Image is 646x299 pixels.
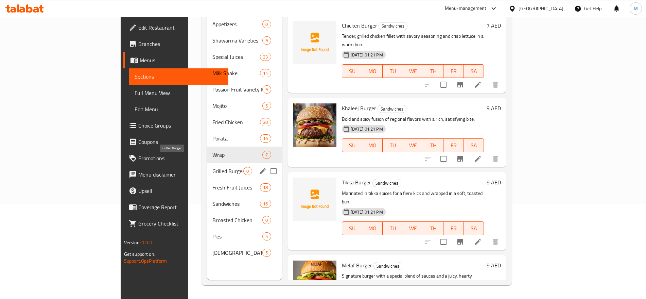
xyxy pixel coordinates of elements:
h6: 9 AED [487,103,501,113]
button: WE [403,138,423,152]
span: Version: [124,238,141,247]
span: MO [365,223,380,233]
button: MO [362,64,383,78]
div: items [262,249,271,257]
span: FR [446,223,461,233]
span: 18 [260,184,270,191]
button: SA [464,64,484,78]
a: Sections [129,68,228,85]
span: Sandwiches [373,179,401,187]
div: Fresh Fruit Juices [212,183,260,192]
div: Fresh Fruit Juices18 [207,179,282,196]
span: Khaleej Burger [342,103,376,113]
button: delete [487,77,504,93]
button: MO [362,221,383,235]
img: Khaleej Burger [293,103,336,147]
a: Edit Menu [129,101,228,117]
div: Appetizers0 [207,16,282,32]
span: 16 [260,135,270,142]
a: Support.OpsPlatform [124,256,167,265]
div: Sandwiches [378,105,406,113]
button: SU [342,138,363,152]
a: Coupons [123,134,228,150]
div: Appetizers [212,20,262,28]
div: Shawarma Varieties9 [207,32,282,49]
span: Sandwiches [378,105,406,113]
button: Branch-specific-item [452,151,468,167]
span: Chicken Burger [342,20,377,31]
div: items [262,36,271,45]
span: Choice Groups [138,121,223,130]
span: Promotions [138,154,223,162]
span: SA [467,66,482,76]
div: Sandwiches [372,179,401,187]
span: Sandwiches [212,200,260,208]
div: items [262,232,271,240]
span: [DEMOGRAPHIC_DATA] [212,249,262,257]
span: 0 [263,217,270,223]
span: [DATE] 01:21 PM [348,126,386,132]
div: Sandwiches [373,262,402,270]
span: SU [345,66,360,76]
a: Menus [123,52,228,68]
span: M [634,5,638,12]
span: 0 [263,21,270,28]
button: TU [383,64,403,78]
div: Porata16 [207,130,282,147]
span: Edit Restaurant [138,23,223,32]
span: SA [467,140,482,150]
span: 9 [263,37,270,44]
span: TH [426,140,441,150]
div: Special Juices33 [207,49,282,65]
span: SA [467,223,482,233]
div: items [262,102,271,110]
div: items [262,85,271,94]
span: Wrap [212,151,262,159]
h6: 9 AED [487,178,501,187]
span: Sandwiches [374,262,402,270]
span: Special Juices [212,53,260,61]
div: items [260,53,271,61]
span: 9 [263,86,270,93]
span: Milk Shake [212,69,260,77]
span: Mojito [212,102,262,110]
div: items [262,216,271,224]
span: 16 [260,201,270,207]
div: Wrap7 [207,147,282,163]
div: Pies5 [207,228,282,245]
a: Branches [123,36,228,52]
button: edit [258,166,268,176]
div: Passion Fruit Variety Flavours9 [207,81,282,98]
h6: 9 AED [487,261,501,270]
div: Broasted Chicken [212,216,262,224]
div: Lebanese [212,249,262,257]
span: 7 [263,152,270,158]
span: WE [406,223,421,233]
span: TU [385,140,400,150]
span: SU [345,140,360,150]
span: Upsell [138,187,223,195]
div: Sandwiches [379,22,407,30]
a: Grocery Checklist [123,215,228,232]
span: TH [426,223,441,233]
button: SU [342,64,363,78]
span: Full Menu View [135,89,223,97]
span: 5 [263,103,270,109]
span: 1.0.0 [142,238,152,247]
button: TH [423,64,443,78]
div: Mojito5 [207,98,282,114]
div: items [260,200,271,208]
div: Sandwiches16 [207,196,282,212]
span: Grilled Burger [212,167,243,175]
span: 14 [260,70,270,77]
span: Select to update [436,235,451,249]
span: FR [446,140,461,150]
div: items [260,118,271,126]
button: TH [423,138,443,152]
div: Pies [212,232,262,240]
button: TU [383,138,403,152]
span: Porata [212,134,260,143]
a: Edit menu item [474,238,482,246]
button: delete [487,151,504,167]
